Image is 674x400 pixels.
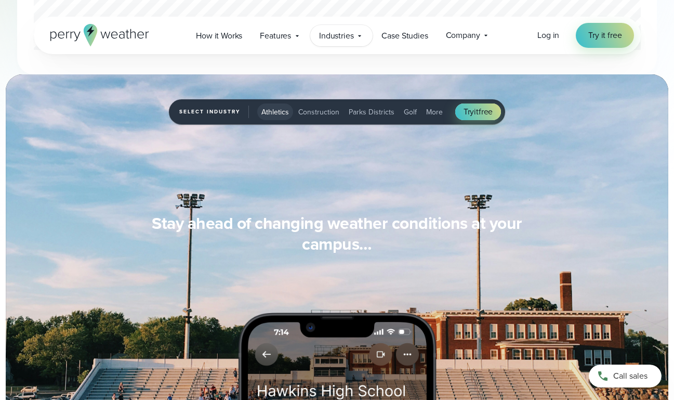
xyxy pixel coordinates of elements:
span: Construction [298,107,339,118]
span: Parks Districts [349,107,394,118]
span: How it Works [196,30,242,42]
span: Industries [319,30,353,42]
span: Case Studies [381,30,428,42]
h3: Stay ahead of changing weather conditions at your campus… [138,213,537,254]
a: Case Studies [373,25,437,46]
span: Golf [404,107,417,118]
span: Athletics [261,107,289,118]
span: Log in [537,29,559,41]
button: Construction [294,104,343,120]
button: More [422,104,447,120]
a: How it Works [187,25,251,46]
a: Log in [537,29,559,42]
span: it [474,106,479,118]
span: Try it free [588,29,622,42]
button: Parks Districts [345,104,399,120]
a: Try it free [576,23,634,48]
span: Call sales [613,370,647,382]
a: Call sales [589,365,662,388]
span: Select Industry [179,106,249,118]
button: Athletics [257,104,293,120]
button: Golf [400,104,421,120]
a: Tryitfree [455,104,501,120]
span: Features [260,30,291,42]
span: Try free [464,106,493,118]
span: More [426,107,443,118]
span: Company [446,29,480,42]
